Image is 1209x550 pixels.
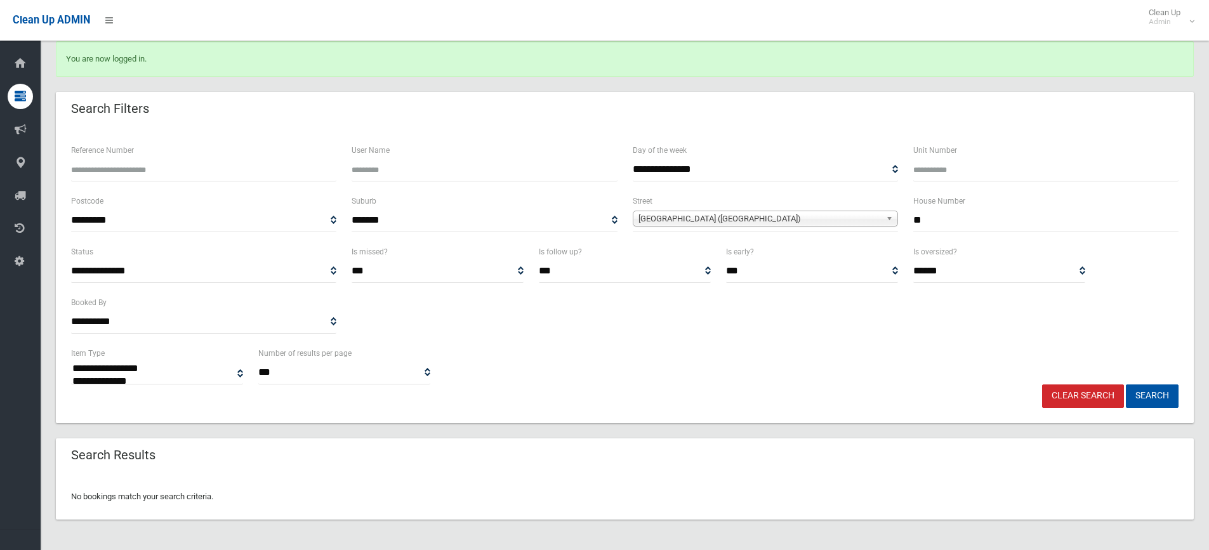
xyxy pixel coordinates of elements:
[638,211,881,226] span: [GEOGRAPHIC_DATA] ([GEOGRAPHIC_DATA])
[633,194,652,208] label: Street
[258,346,352,360] label: Number of results per page
[71,346,105,360] label: Item Type
[913,143,957,157] label: Unit Number
[71,194,103,208] label: Postcode
[56,443,171,468] header: Search Results
[352,143,390,157] label: User Name
[352,245,388,259] label: Is missed?
[913,194,965,208] label: House Number
[56,474,1194,520] div: No bookings match your search criteria.
[539,245,582,259] label: Is follow up?
[71,296,107,310] label: Booked By
[13,14,90,26] span: Clean Up ADMIN
[71,245,93,259] label: Status
[1126,384,1179,408] button: Search
[56,96,164,121] header: Search Filters
[1142,8,1193,27] span: Clean Up
[1042,384,1124,408] a: Clear Search
[56,41,1194,77] div: You are now logged in.
[1149,17,1180,27] small: Admin
[352,194,376,208] label: Suburb
[71,143,134,157] label: Reference Number
[726,245,754,259] label: Is early?
[633,143,687,157] label: Day of the week
[913,245,957,259] label: Is oversized?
